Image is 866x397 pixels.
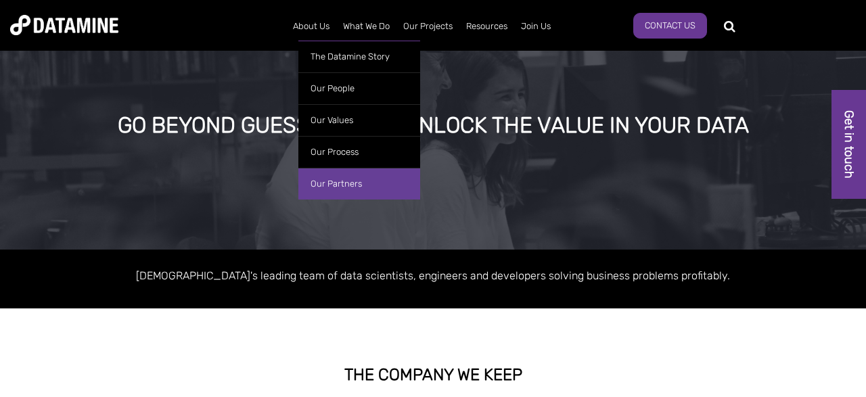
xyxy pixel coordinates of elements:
[344,365,522,384] strong: THE COMPANY WE KEEP
[831,90,866,199] a: Get in touch
[396,9,459,44] a: Our Projects
[298,168,420,200] a: Our Partners
[104,114,762,138] div: GO BEYOND GUESSWORK TO UNLOCK THE VALUE IN YOUR DATA
[459,9,514,44] a: Resources
[298,72,420,104] a: Our People
[47,266,819,285] p: [DEMOGRAPHIC_DATA]'s leading team of data scientists, engineers and developers solving business p...
[298,104,420,136] a: Our Values
[298,41,420,72] a: The Datamine Story
[514,9,557,44] a: Join Us
[10,15,118,35] img: Datamine
[286,9,336,44] a: About Us
[298,136,420,168] a: Our Process
[336,9,396,44] a: What We Do
[633,13,707,39] a: Contact Us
